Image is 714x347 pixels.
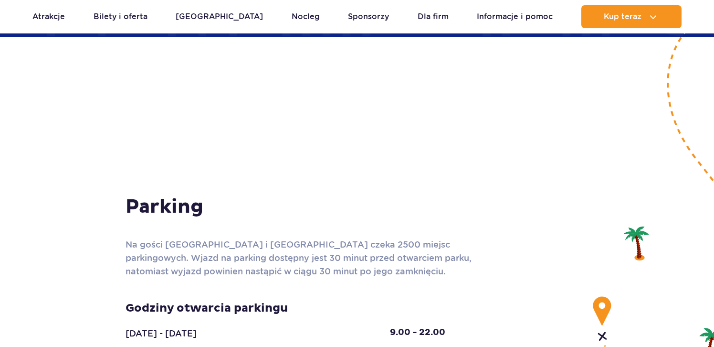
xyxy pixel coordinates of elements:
[118,327,204,340] div: [DATE] - [DATE]
[176,5,263,28] a: [GEOGRAPHIC_DATA]
[477,5,553,28] a: Informacje i pomoc
[418,5,449,28] a: Dla firm
[32,5,65,28] a: Atrakcje
[126,195,588,219] h3: Parking
[94,5,147,28] a: Bilety i oferta
[348,5,389,28] a: Sponsorzy
[292,5,320,28] a: Nocleg
[604,12,641,21] span: Kup teraz
[581,5,682,28] button: Kup teraz
[126,301,445,315] h3: Godziny otwarcia parkingu
[383,327,452,340] div: 9.00 - 22.00
[126,238,483,278] p: Na gości [GEOGRAPHIC_DATA] i [GEOGRAPHIC_DATA] czeka 2500 miejsc parkingowych. Wjazd na parking d...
